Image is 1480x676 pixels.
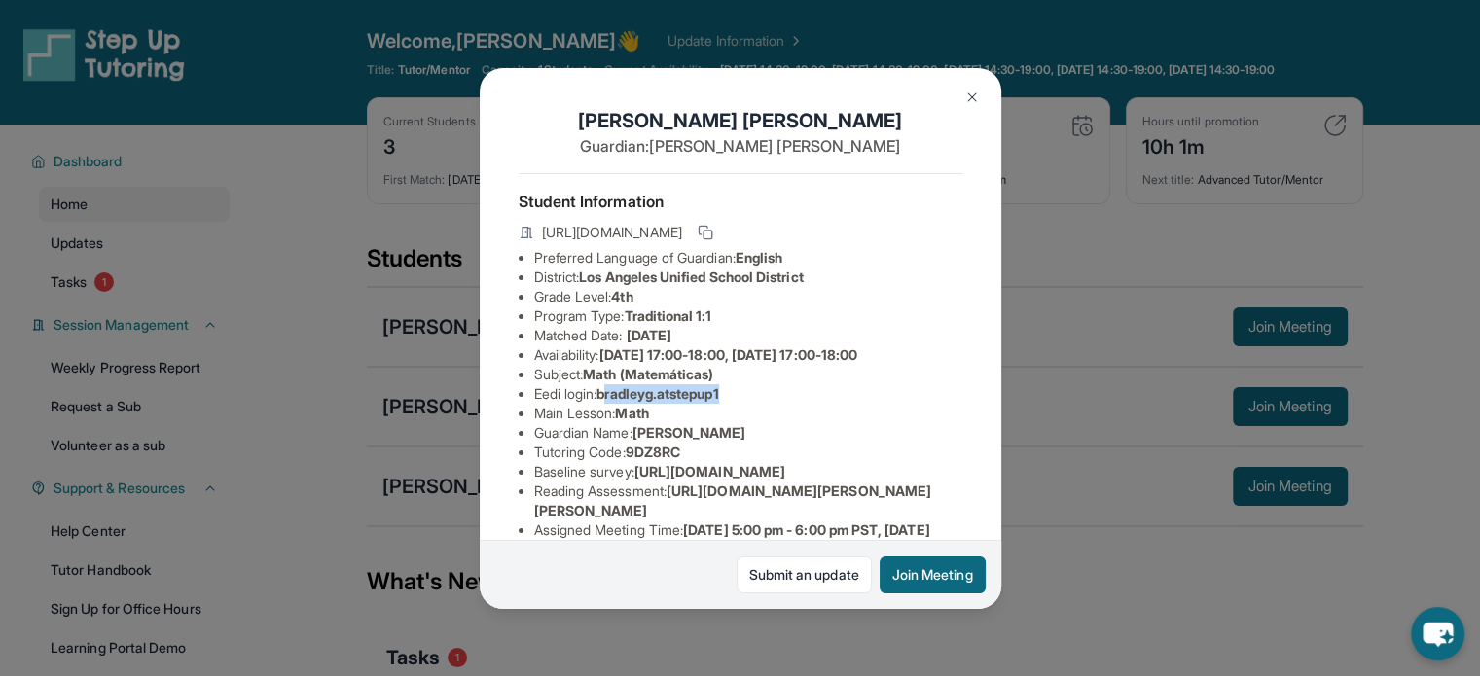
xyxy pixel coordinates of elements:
li: Assigned Meeting Time : [534,520,962,559]
span: [URL][DOMAIN_NAME] [542,223,682,242]
span: [URL][DOMAIN_NAME] [634,463,785,480]
li: Subject : [534,365,962,384]
span: bradleyg.atstepup1 [596,385,718,402]
li: Tutoring Code : [534,443,962,462]
span: English [736,249,783,266]
button: Copy link [694,221,717,244]
span: Math (Matemáticas) [583,366,713,382]
span: [DATE] 17:00-18:00, [DATE] 17:00-18:00 [598,346,857,363]
li: Preferred Language of Guardian: [534,248,962,267]
li: Guardian Name : [534,423,962,443]
li: Availability: [534,345,962,365]
h1: [PERSON_NAME] [PERSON_NAME] [519,107,962,134]
img: Close Icon [964,89,980,105]
h4: Student Information [519,190,962,213]
span: [URL][DOMAIN_NAME][PERSON_NAME][PERSON_NAME] [534,482,932,518]
li: Eedi login : [534,384,962,404]
span: Math [615,405,648,421]
button: Join Meeting [880,556,986,593]
span: Traditional 1:1 [624,307,711,324]
p: Guardian: [PERSON_NAME] [PERSON_NAME] [519,134,962,158]
span: 9DZ8RC [626,444,680,460]
li: Baseline survey : [534,462,962,481]
li: District: [534,267,962,287]
span: [PERSON_NAME] [632,424,746,441]
span: 4th [611,288,632,304]
li: Matched Date: [534,326,962,345]
a: Submit an update [737,556,872,593]
li: Program Type: [534,306,962,326]
span: Los Angeles Unified School District [579,268,803,285]
li: Main Lesson : [534,404,962,423]
li: Grade Level: [534,287,962,306]
span: [DATE] 5:00 pm - 6:00 pm PST, [DATE] 5:00 pm - 6:00 pm PST [534,521,930,557]
button: chat-button [1411,607,1464,660]
span: [DATE] [627,327,671,343]
li: Reading Assessment : [534,481,962,520]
